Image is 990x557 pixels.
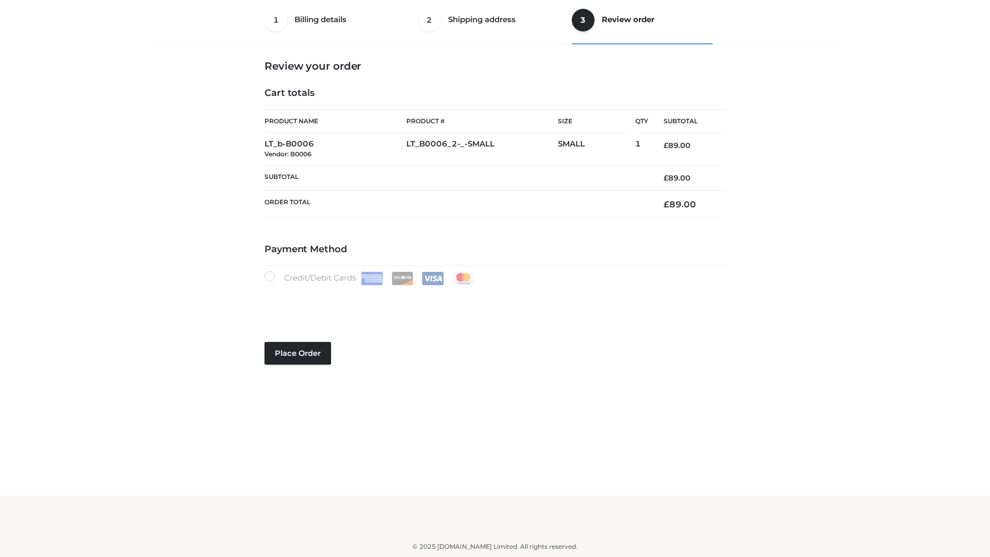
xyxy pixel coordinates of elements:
td: SMALL [558,133,635,166]
bdi: 89.00 [664,141,690,150]
h3: Review your order [265,60,725,72]
th: Product Name [265,109,406,133]
bdi: 89.00 [664,199,696,209]
span: £ [664,173,668,183]
td: LT_b-B0006 [265,133,406,166]
iframe: Secure payment input frame [262,283,723,321]
bdi: 89.00 [664,173,690,183]
img: Visa [422,272,444,285]
th: Size [558,110,630,133]
span: £ [664,199,669,209]
small: Vendor: B0006 [265,150,311,158]
div: © 2025 [DOMAIN_NAME] Limited. All rights reserved. [153,542,837,552]
button: Place order [265,342,331,365]
img: Discover [391,272,414,285]
th: Subtotal [265,165,648,190]
label: Credit/Debit Cards [265,271,475,285]
th: Order Total [265,191,648,218]
th: Qty [635,109,648,133]
h4: Cart totals [265,88,725,99]
h4: Payment Method [265,244,725,255]
img: Mastercard [452,272,474,285]
td: 1 [635,133,648,166]
span: £ [664,141,668,150]
img: Amex [361,272,383,285]
th: Product # [406,109,558,133]
th: Subtotal [648,110,725,133]
td: LT_B0006_2-_-SMALL [406,133,558,166]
